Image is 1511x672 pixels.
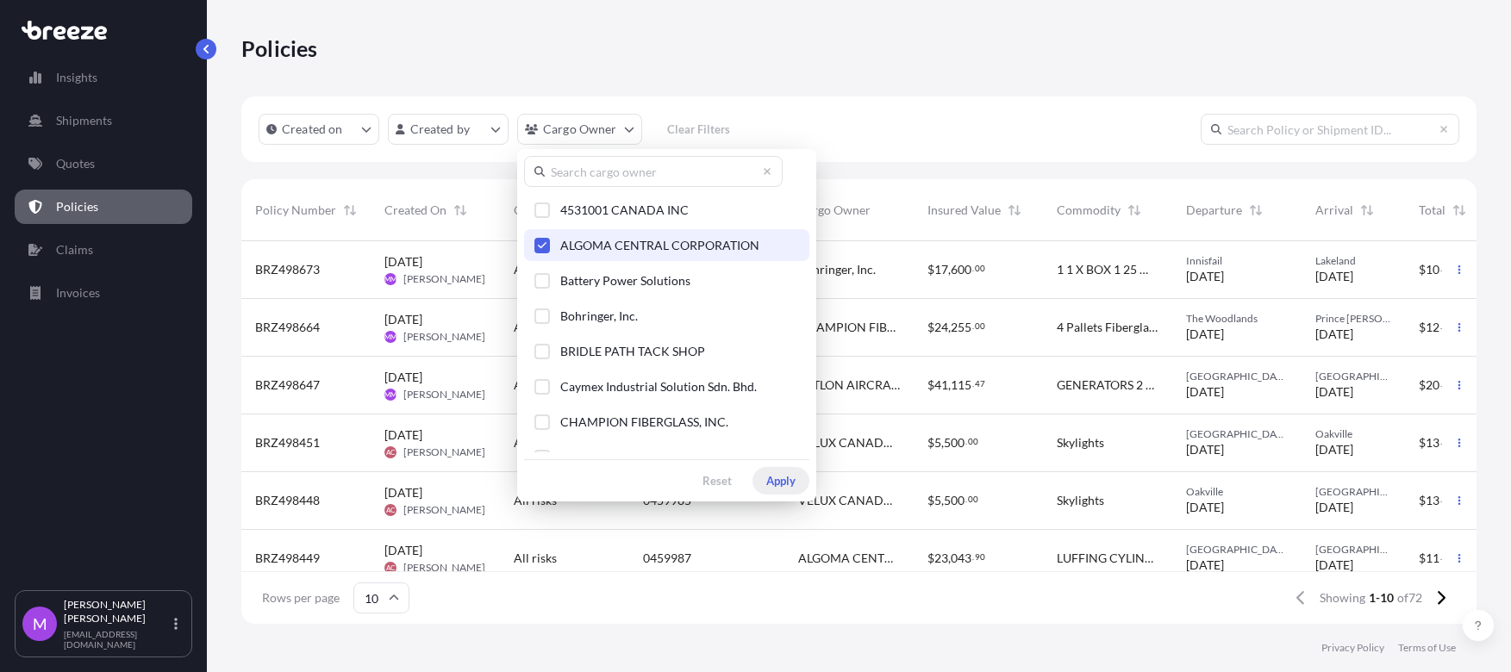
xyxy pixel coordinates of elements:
[560,343,705,360] span: BRIDLE PATH TACK SHOP
[560,308,638,325] span: Bohringer, Inc.
[560,378,757,395] span: Caymex Industrial Solution Sdn. Bhd.
[524,194,809,452] div: Select Option
[524,441,809,473] button: FICTITIOUS
[524,300,809,332] button: Bohringer, Inc.
[689,467,746,495] button: Reset
[560,272,690,289] span: Battery Power Solutions
[560,202,689,219] span: 4531001 CANADA INC
[524,370,809,402] button: Caymex Industrial Solution Sdn. Bhd.
[524,264,809,296] button: Battery Power Solutions
[517,149,816,501] div: cargoOwner Filter options
[524,406,809,438] button: CHAMPION FIBERGLASS, INC.
[524,335,809,367] button: BRIDLE PATH TACK SHOP
[524,156,783,187] input: Search cargo owner
[702,472,732,489] p: Reset
[766,472,796,489] p: Apply
[560,414,728,431] span: CHAMPION FIBERGLASS, INC.
[560,237,759,254] span: ALGOMA CENTRAL CORPORATION
[524,229,809,261] button: ALGOMA CENTRAL CORPORATION
[752,467,809,495] button: Apply
[524,194,809,226] button: 4531001 CANADA INC
[560,449,624,466] span: FICTITIOUS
